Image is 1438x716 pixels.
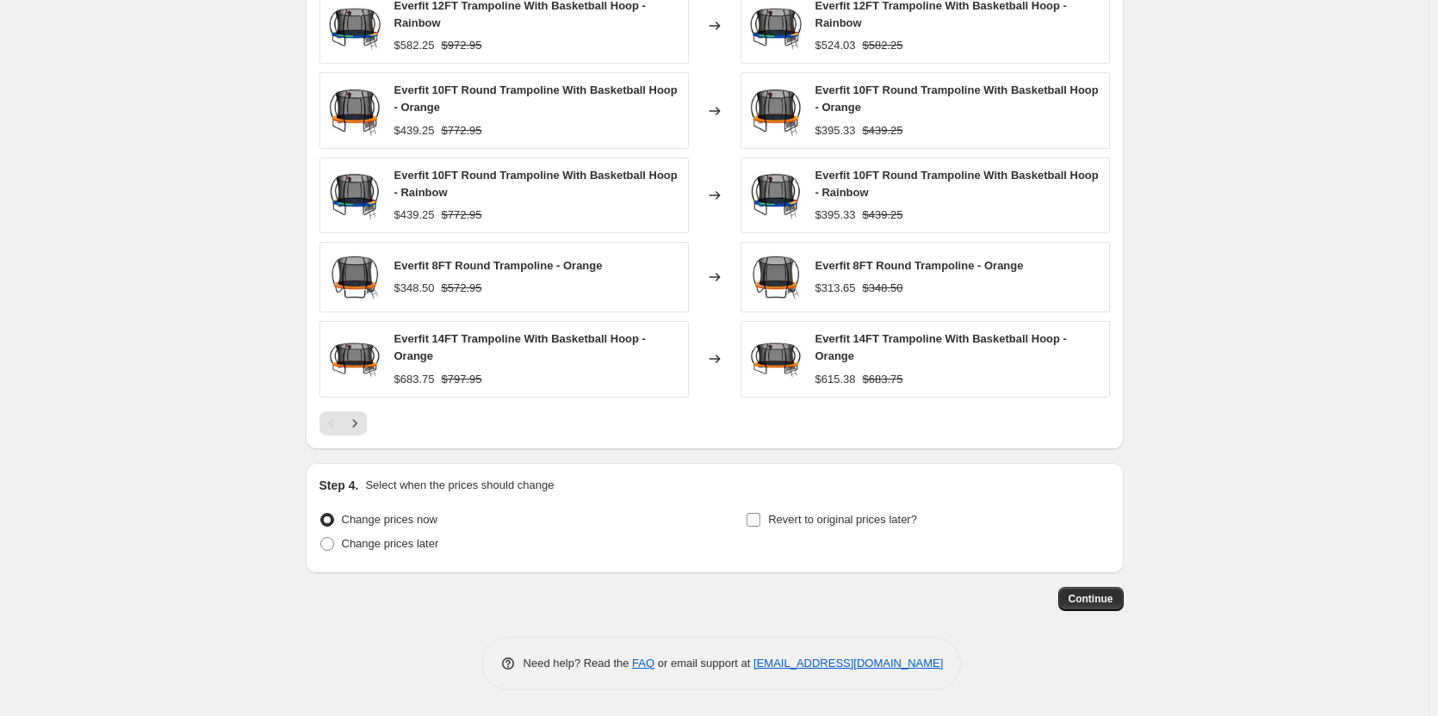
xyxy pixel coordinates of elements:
[394,259,603,272] span: Everfit 8FT Round Trampoline - Orange
[863,37,903,54] strike: $582.25
[863,371,903,388] strike: $683.75
[394,169,678,199] span: Everfit 10FT Round Trampoline With Basketball Hoop - Rainbow
[815,37,856,54] div: $524.03
[1058,587,1124,611] button: Continue
[342,537,439,550] span: Change prices later
[329,170,381,221] img: TRAMPO-C10-MC-AB-00_032010f3-cb16-4519-ab53-e701e79b7958_80x.jpg
[815,371,856,388] div: $615.38
[442,280,482,297] strike: $572.95
[654,657,753,670] span: or email support at
[342,513,437,526] span: Change prices now
[394,83,678,114] span: Everfit 10FT Round Trampoline With Basketball Hoop - Orange
[815,332,1067,362] span: Everfit 14FT Trampoline With Basketball Hoop - Orange
[319,477,359,494] h2: Step 4.
[863,280,903,297] strike: $348.50
[750,333,802,385] img: TRAMPO-C14-OR-ABC-00_80x.jpg
[442,122,482,139] strike: $772.95
[442,37,482,54] strike: $972.95
[753,657,943,670] a: [EMAIL_ADDRESS][DOMAIN_NAME]
[815,207,856,224] div: $395.33
[329,85,381,137] img: TRAMPO-C10-OR-AB-00_0f711277-c587-4f7b-bdcd-1600d516db71_80x.jpg
[815,122,856,139] div: $395.33
[319,411,367,435] nav: Pagination
[750,170,802,221] img: TRAMPO-C10-MC-AB-00_032010f3-cb16-4519-ab53-e701e79b7958_80x.jpg
[442,371,482,388] strike: $797.95
[815,169,1099,199] span: Everfit 10FT Round Trampoline With Basketball Hoop - Rainbow
[750,85,802,137] img: TRAMPO-C10-OR-AB-00_0f711277-c587-4f7b-bdcd-1600d516db71_80x.jpg
[815,259,1024,272] span: Everfit 8FT Round Trampoline - Orange
[394,371,435,388] div: $683.75
[632,657,654,670] a: FAQ
[329,333,381,385] img: TRAMPO-C14-OR-ABC-00_80x.jpg
[394,207,435,224] div: $439.25
[768,513,917,526] span: Revert to original prices later?
[394,280,435,297] div: $348.50
[329,251,381,303] img: TRAMPO-C8-OR-00_69dabd28-e94b-4da0-ac7f-b10d8b5ea520_80x.jpg
[394,332,646,362] span: Everfit 14FT Trampoline With Basketball Hoop - Orange
[815,83,1099,114] span: Everfit 10FT Round Trampoline With Basketball Hoop - Orange
[365,477,554,494] p: Select when the prices should change
[394,122,435,139] div: $439.25
[1069,592,1113,606] span: Continue
[815,280,856,297] div: $313.65
[863,207,903,224] strike: $439.25
[524,657,633,670] span: Need help? Read the
[863,122,903,139] strike: $439.25
[750,251,802,303] img: TRAMPO-C8-OR-00_69dabd28-e94b-4da0-ac7f-b10d8b5ea520_80x.jpg
[442,207,482,224] strike: $772.95
[394,37,435,54] div: $582.25
[343,411,367,435] button: Next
